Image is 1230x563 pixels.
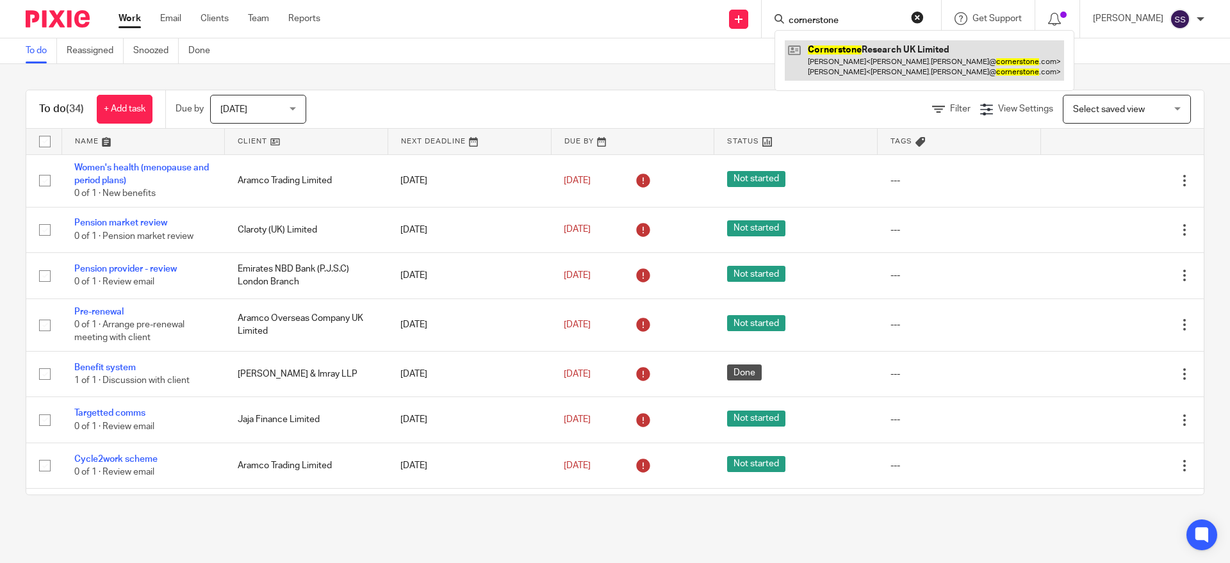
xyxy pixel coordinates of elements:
[39,102,84,116] h1: To do
[890,138,912,145] span: Tags
[890,224,1028,236] div: ---
[727,456,785,472] span: Not started
[74,277,154,286] span: 0 of 1 · Review email
[119,12,141,25] a: Work
[890,413,1028,426] div: ---
[911,11,924,24] button: Clear
[66,104,84,114] span: (34)
[890,368,1028,380] div: ---
[564,176,591,185] span: [DATE]
[74,376,190,385] span: 1 of 1 · Discussion with client
[727,171,785,187] span: Not started
[727,411,785,427] span: Not started
[388,352,551,397] td: [DATE]
[74,455,158,464] a: Cycle2work scheme
[225,352,388,397] td: [PERSON_NAME] & Imray LLP
[727,220,785,236] span: Not started
[74,189,156,198] span: 0 of 1 · New benefits
[388,207,551,252] td: [DATE]
[133,38,179,63] a: Snoozed
[1170,9,1190,29] img: svg%3E
[225,397,388,443] td: Jaja Finance Limited
[74,265,177,273] a: Pension provider - review
[388,489,551,534] td: [DATE]
[220,105,247,114] span: [DATE]
[564,320,591,329] span: [DATE]
[564,415,591,424] span: [DATE]
[288,12,320,25] a: Reports
[188,38,220,63] a: Done
[890,459,1028,472] div: ---
[225,207,388,252] td: Claroty (UK) Limited
[727,364,762,380] span: Done
[388,397,551,443] td: [DATE]
[787,15,903,27] input: Search
[388,253,551,298] td: [DATE]
[564,461,591,470] span: [DATE]
[890,174,1028,187] div: ---
[74,363,136,372] a: Benefit system
[74,468,154,477] span: 0 of 1 · Review email
[388,298,551,351] td: [DATE]
[67,38,124,63] a: Reassigned
[74,218,167,227] a: Pension market review
[972,14,1022,23] span: Get Support
[26,38,57,63] a: To do
[727,315,785,331] span: Not started
[248,12,269,25] a: Team
[890,318,1028,331] div: ---
[74,232,193,241] span: 0 of 1 · Pension market review
[74,409,145,418] a: Targetted comms
[160,12,181,25] a: Email
[564,225,591,234] span: [DATE]
[225,443,388,488] td: Aramco Trading Limited
[74,307,124,316] a: Pre-renewal
[564,271,591,280] span: [DATE]
[998,104,1053,113] span: View Settings
[727,266,785,282] span: Not started
[388,154,551,207] td: [DATE]
[74,320,184,343] span: 0 of 1 · Arrange pre-renewal meeting with client
[201,12,229,25] a: Clients
[176,102,204,115] p: Due by
[225,298,388,351] td: Aramco Overseas Company UK Limited
[225,253,388,298] td: Emirates NBD Bank (P.J.S.C) London Branch
[1073,105,1145,114] span: Select saved view
[26,10,90,28] img: Pixie
[225,489,388,534] td: [PERSON_NAME] Cundell Engineers Limited
[950,104,971,113] span: Filter
[890,269,1028,282] div: ---
[388,443,551,488] td: [DATE]
[1093,12,1163,25] p: [PERSON_NAME]
[74,422,154,431] span: 0 of 1 · Review email
[225,154,388,207] td: Aramco Trading Limited
[97,95,152,124] a: + Add task
[74,163,209,185] a: Women's health (menopause and period plans)
[564,370,591,379] span: [DATE]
